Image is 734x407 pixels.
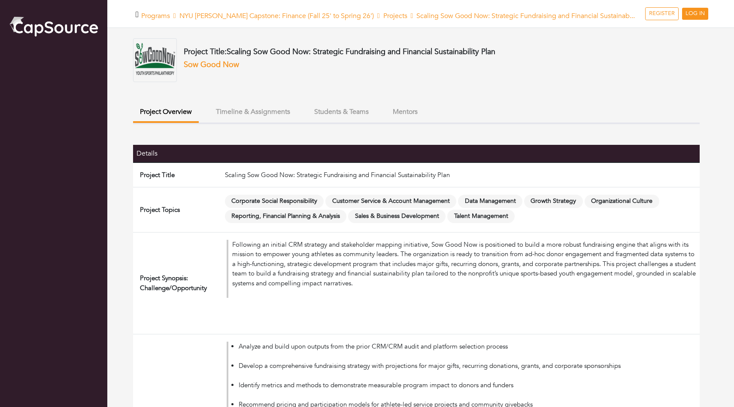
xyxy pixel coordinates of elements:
[682,8,708,20] a: LOG IN
[133,103,199,123] button: Project Overview
[239,361,696,380] li: Develop a comprehensive fundraising strategy with projections for major gifts, recurring donation...
[458,195,522,208] span: Data Management
[585,195,659,208] span: Organizational Culture
[184,47,495,57] h4: Project Title:
[133,187,221,233] td: Project Topics
[209,103,297,121] button: Timeline & Assignments
[447,210,515,223] span: Talent Management
[133,145,221,162] th: Details
[645,7,679,20] a: REGISTER
[416,11,635,21] span: Scaling Sow Good Now: Strategic Fundraising and Financial Sustainab...
[9,15,99,37] img: cap_logo.png
[325,195,456,208] span: Customer Service & Account Management
[133,38,177,82] img: Sow%20Good%20Now%20Logo%202024-CAPS-02.png
[184,59,239,70] a: Sow Good Now
[225,195,324,208] span: Corporate Social Responsibility
[179,11,374,21] a: NYU [PERSON_NAME] Capstone: Finance (Fall 25' to Spring 26')
[386,103,425,121] button: Mentors
[239,380,696,400] li: Identify metrics and methods to demonstrate measurable program impact to donors and funders
[141,11,170,21] a: Programs
[133,232,221,334] td: Project Synopsis: Challenge/Opportunity
[227,240,696,298] blockquote: Following an initial CRM strategy and stakeholder mapping initiative, Sow Good Now is positioned ...
[383,11,407,21] a: Projects
[227,46,495,57] span: Scaling Sow Good Now: Strategic Fundraising and Financial Sustainability Plan
[239,342,696,361] li: Analyze and build upon outputs from the prior CRM/CRM audit and platform selection process
[307,103,376,121] button: Students & Teams
[221,162,700,187] td: Scaling Sow Good Now: Strategic Fundraising and Financial Sustainability Plan
[524,195,583,208] span: Growth Strategy
[348,210,446,223] span: Sales & Business Development
[133,162,221,187] td: Project Title
[225,210,347,223] span: Reporting, Financial Planning & Analysis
